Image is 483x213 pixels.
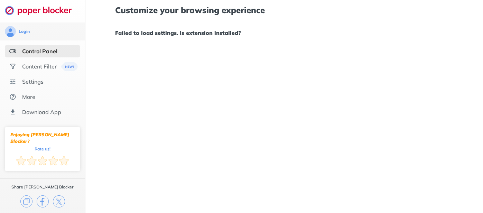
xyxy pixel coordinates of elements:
[9,93,16,100] img: about.svg
[9,109,16,115] img: download-app.svg
[11,184,74,190] div: Share [PERSON_NAME] Blocker
[61,62,78,71] img: menuBanner.svg
[115,6,453,15] h1: Customize your browsing experience
[22,93,35,100] div: More
[5,6,79,15] img: logo-webpage.svg
[9,48,16,55] img: features-selected.svg
[5,26,16,37] img: avatar.svg
[19,29,30,34] div: Login
[115,28,453,37] h1: Failed to load settings. Is extension installed?
[10,131,75,145] div: Enjoying [PERSON_NAME] Blocker?
[22,48,57,55] div: Control Panel
[22,63,57,70] div: Content Filter
[22,78,44,85] div: Settings
[37,195,49,207] img: facebook.svg
[53,195,65,207] img: x.svg
[20,195,32,207] img: copy.svg
[35,147,50,150] div: Rate us!
[9,78,16,85] img: settings.svg
[22,109,61,115] div: Download App
[9,63,16,70] img: social.svg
